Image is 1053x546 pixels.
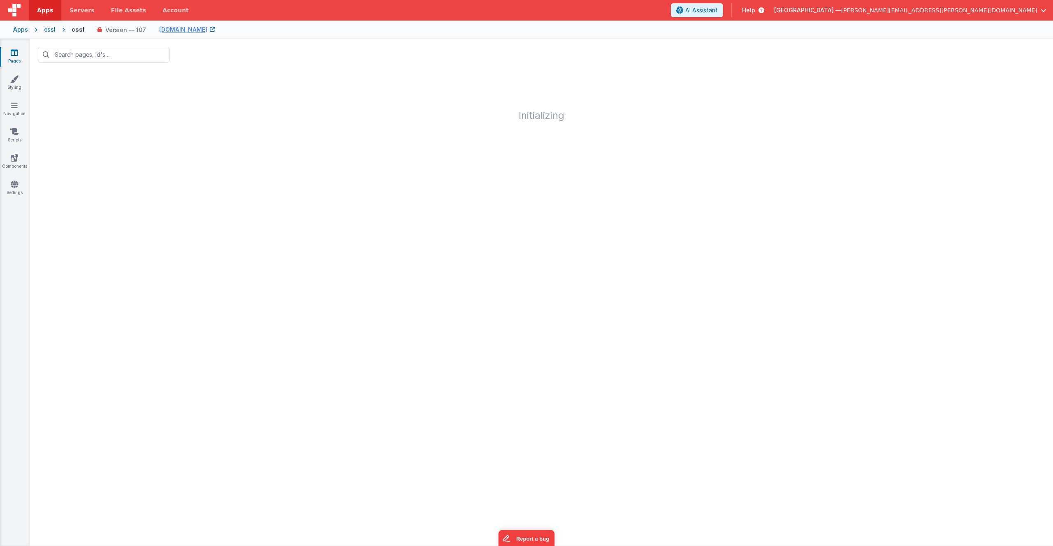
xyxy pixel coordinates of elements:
[774,6,841,14] span: [GEOGRAPHIC_DATA] —
[742,6,755,14] span: Help
[30,71,1053,121] h1: Initializing
[671,3,723,17] button: AI Assistant
[72,25,84,34] div: cssl
[37,6,53,14] span: Apps
[111,6,146,14] span: File Assets
[841,6,1037,14] span: [PERSON_NAME][EMAIL_ADDRESS][PERSON_NAME][DOMAIN_NAME]
[685,6,718,14] span: AI Assistant
[146,25,208,34] a: [DOMAIN_NAME]
[105,26,146,34] div: Version — 107
[70,6,94,14] span: Servers
[774,6,1046,14] button: [GEOGRAPHIC_DATA] — [PERSON_NAME][EMAIL_ADDRESS][PERSON_NAME][DOMAIN_NAME]
[13,25,28,34] div: Apps
[44,25,56,34] div: cssl
[38,47,169,62] input: Search pages, id's ...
